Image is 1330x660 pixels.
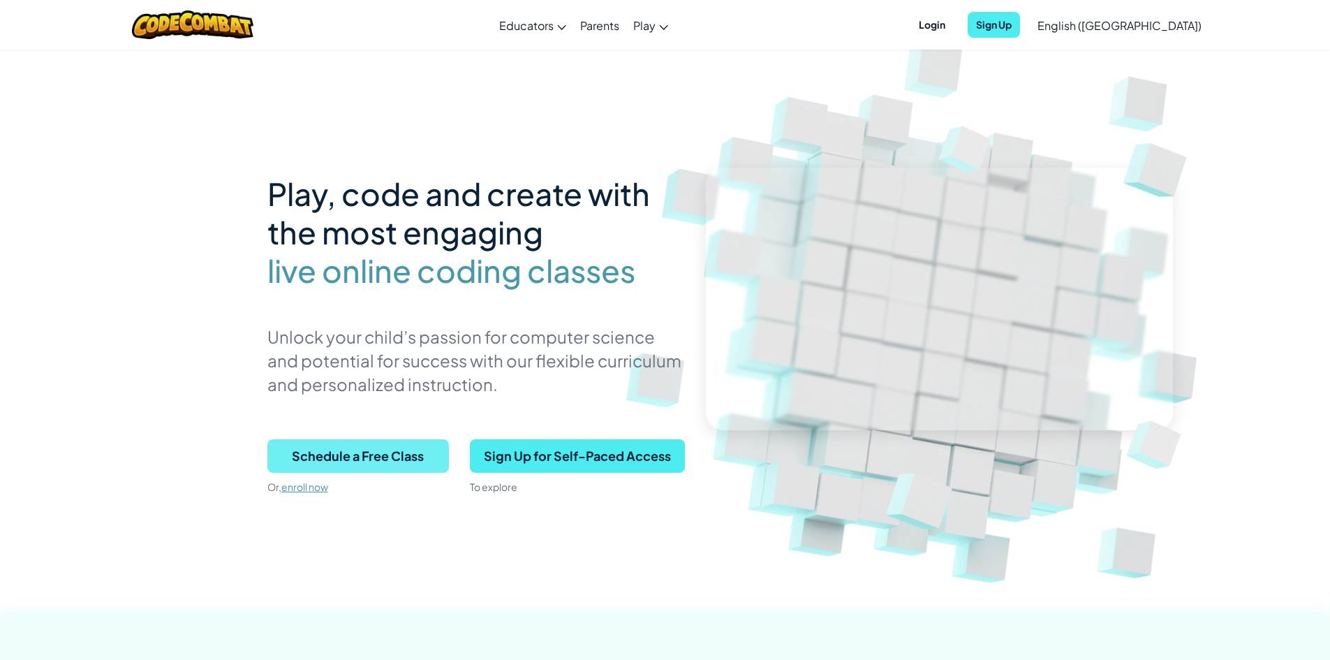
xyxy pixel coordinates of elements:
[1098,105,1220,223] img: Overlap cubes
[492,6,573,44] a: Educators
[1037,18,1202,33] span: English ([GEOGRAPHIC_DATA])
[470,439,685,473] button: Sign Up for Self-Paced Access
[910,12,954,38] button: Login
[1105,398,1208,490] img: Overlap cubes
[267,174,650,251] span: Play, code and create with the most engaging
[267,439,449,473] button: Schedule a Free Class
[573,6,626,44] a: Parents
[267,251,635,290] span: live online coding classes
[267,325,685,396] p: Unlock your child’s passion for computer science and potential for success with our flexible curr...
[918,103,1016,192] img: Overlap cubes
[132,10,254,39] img: CodeCombat logo
[281,481,328,493] a: enroll now
[499,18,554,33] span: Educators
[267,481,281,493] span: Or,
[968,12,1020,38] button: Sign Up
[470,481,517,493] span: To explore
[633,18,656,33] span: Play
[1030,6,1209,44] a: English ([GEOGRAPHIC_DATA])
[626,6,675,44] a: Play
[859,434,987,558] img: Overlap cubes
